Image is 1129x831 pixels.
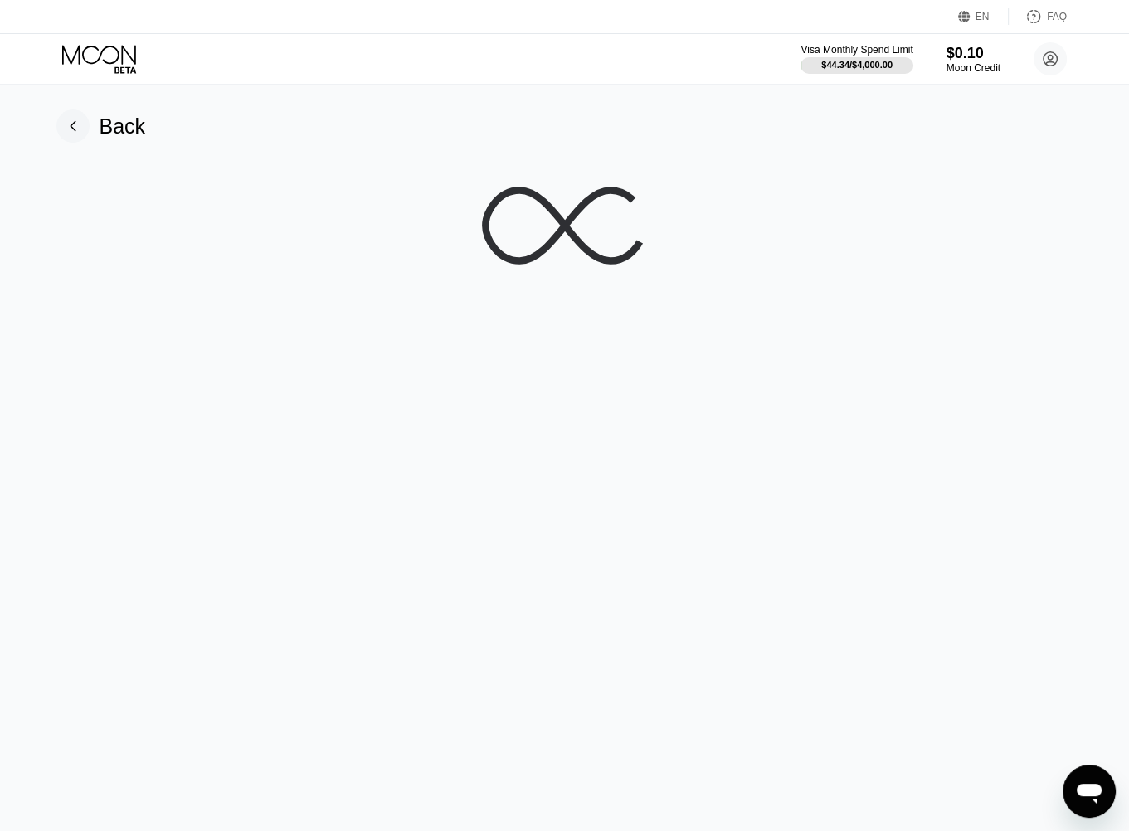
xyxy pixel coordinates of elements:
div: FAQ [1047,11,1067,22]
div: Visa Monthly Spend Limit [801,44,912,56]
div: Back [100,114,146,138]
div: $0.10 [947,45,1000,62]
div: Visa Monthly Spend Limit$44.34/$4,000.00 [801,44,912,74]
div: EN [958,8,1009,25]
div: Moon Credit [947,62,1000,74]
div: FAQ [1009,8,1067,25]
div: $0.10Moon Credit [947,45,1000,74]
div: EN [976,11,990,22]
div: $44.34 / $4,000.00 [821,60,893,70]
iframe: Button to launch messaging window [1063,765,1116,818]
div: Back [56,109,146,143]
